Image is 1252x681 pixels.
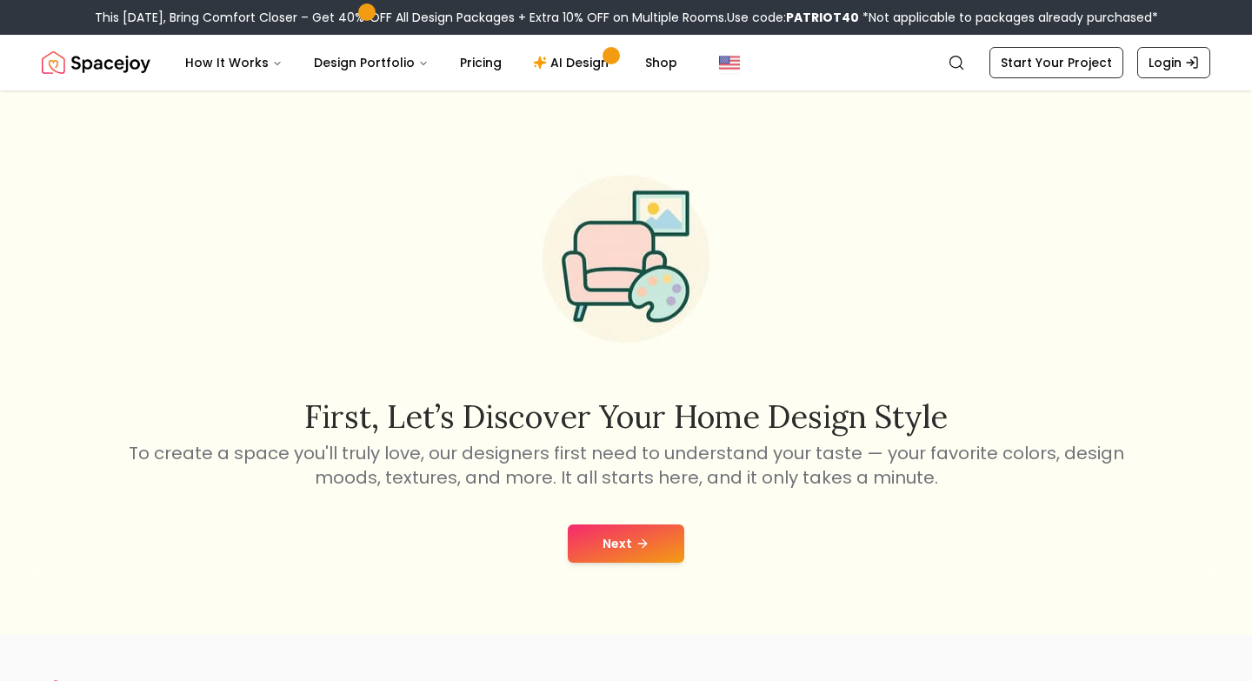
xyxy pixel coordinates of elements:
p: To create a space you'll truly love, our designers first need to understand your taste — your fav... [125,441,1127,490]
img: Start Style Quiz Illustration [515,148,737,371]
img: United States [719,52,740,73]
img: Spacejoy Logo [42,45,150,80]
b: PATRIOT40 [786,9,859,26]
div: This [DATE], Bring Comfort Closer – Get 40% OFF All Design Packages + Extra 10% OFF on Multiple R... [95,9,1158,26]
button: Design Portfolio [300,45,443,80]
button: How It Works [171,45,296,80]
a: AI Design [519,45,628,80]
span: Use code: [727,9,859,26]
a: Spacejoy [42,45,150,80]
nav: Global [42,35,1210,90]
a: Pricing [446,45,516,80]
nav: Main [171,45,691,80]
a: Login [1137,47,1210,78]
a: Shop [631,45,691,80]
button: Next [568,524,684,563]
a: Start Your Project [989,47,1123,78]
h2: First, let’s discover your home design style [125,399,1127,434]
span: *Not applicable to packages already purchased* [859,9,1158,26]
